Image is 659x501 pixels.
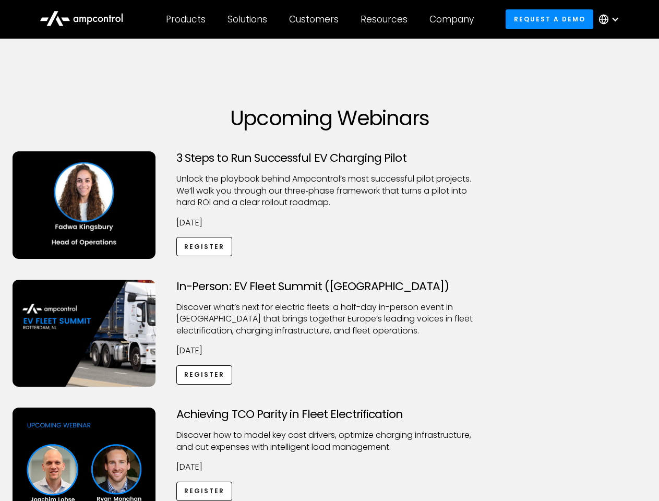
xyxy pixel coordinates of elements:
p: [DATE] [176,461,483,473]
div: Products [166,14,206,25]
div: Customers [289,14,339,25]
div: Company [429,14,474,25]
a: Register [176,365,233,385]
div: Resources [361,14,408,25]
p: [DATE] [176,217,483,229]
p: Unlock the playbook behind Ampcontrol’s most successful pilot projects. We’ll walk you through ou... [176,173,483,208]
div: Solutions [227,14,267,25]
h1: Upcoming Webinars [13,105,647,130]
p: [DATE] [176,345,483,356]
a: Request a demo [506,9,593,29]
h3: 3 Steps to Run Successful EV Charging Pilot [176,151,483,165]
p: Discover how to model key cost drivers, optimize charging infrastructure, and cut expenses with i... [176,430,483,453]
a: Register [176,482,233,501]
h3: Achieving TCO Parity in Fleet Electrification [176,408,483,421]
p: ​Discover what’s next for electric fleets: a half-day in-person event in [GEOGRAPHIC_DATA] that b... [176,302,483,337]
a: Register [176,237,233,256]
h3: In-Person: EV Fleet Summit ([GEOGRAPHIC_DATA]) [176,280,483,293]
